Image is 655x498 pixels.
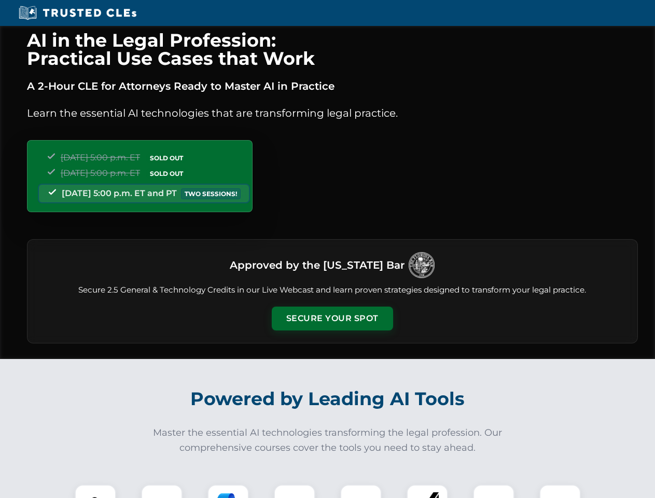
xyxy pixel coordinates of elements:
p: Learn the essential AI technologies that are transforming legal practice. [27,105,638,121]
span: SOLD OUT [146,153,187,163]
img: Logo [409,252,435,278]
p: A 2-Hour CLE for Attorneys Ready to Master AI in Practice [27,78,638,94]
p: Secure 2.5 General & Technology Credits in our Live Webcast and learn proven strategies designed ... [40,284,625,296]
h3: Approved by the [US_STATE] Bar [230,256,405,274]
span: SOLD OUT [146,168,187,179]
img: Trusted CLEs [16,5,140,21]
h2: Powered by Leading AI Tools [40,381,615,417]
span: [DATE] 5:00 p.m. ET [61,168,140,178]
span: [DATE] 5:00 p.m. ET [61,153,140,162]
p: Master the essential AI technologies transforming the legal profession. Our comprehensive courses... [146,425,509,455]
h1: AI in the Legal Profession: Practical Use Cases that Work [27,31,638,67]
button: Secure Your Spot [272,307,393,330]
